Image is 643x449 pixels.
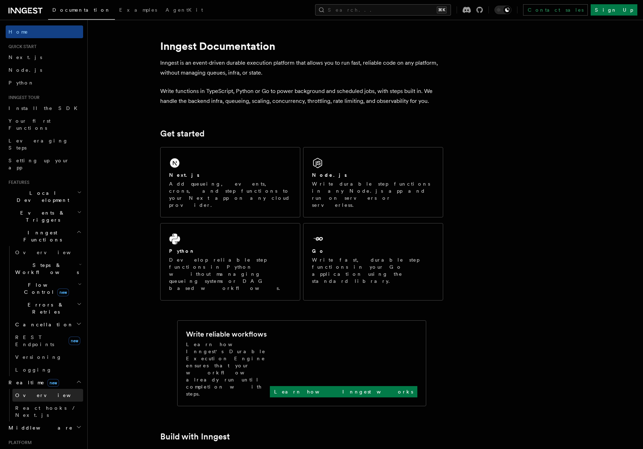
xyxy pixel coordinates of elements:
[8,138,68,151] span: Leveraging Steps
[12,262,79,276] span: Steps & Workflows
[12,363,83,376] a: Logging
[186,341,270,397] p: Learn how Inngest's Durable Execution Engine ensures that your workflow already run until complet...
[6,440,32,445] span: Platform
[6,102,83,115] a: Install the SDK
[119,7,157,13] span: Examples
[6,51,83,64] a: Next.js
[6,246,83,376] div: Inngest Functions
[12,279,83,298] button: Flow Controlnew
[15,250,88,255] span: Overview
[6,44,36,49] span: Quick start
[6,376,83,389] button: Realtimenew
[12,318,83,331] button: Cancellation
[12,402,83,421] a: React hooks / Next.js
[169,180,291,209] p: Add queueing, events, crons, and step functions to your Next app on any cloud provider.
[6,187,83,206] button: Local Development
[115,2,161,19] a: Examples
[523,4,588,16] a: Contact sales
[8,80,34,86] span: Python
[160,129,204,139] a: Get started
[160,432,230,442] a: Build with Inngest
[591,4,637,16] a: Sign Up
[12,389,83,402] a: Overview
[6,209,77,223] span: Events & Triggers
[8,118,51,131] span: Your first Functions
[6,206,83,226] button: Events & Triggers
[6,134,83,154] a: Leveraging Steps
[15,392,88,398] span: Overview
[6,229,76,243] span: Inngest Functions
[6,76,83,89] a: Python
[312,247,325,255] h2: Go
[12,246,83,259] a: Overview
[166,7,203,13] span: AgentKit
[6,95,40,100] span: Inngest tour
[6,25,83,38] a: Home
[274,388,413,395] p: Learn how Inngest works
[169,256,291,292] p: Develop reliable step functions in Python without managing queueing systems or DAG based workflows.
[169,247,195,255] h2: Python
[12,281,78,296] span: Flow Control
[160,86,443,106] p: Write functions in TypeScript, Python or Go to power background and scheduled jobs, with steps bu...
[47,379,59,387] span: new
[8,67,42,73] span: Node.js
[15,367,52,373] span: Logging
[6,115,83,134] a: Your first Functions
[494,6,511,14] button: Toggle dark mode
[8,105,82,111] span: Install the SDK
[48,2,115,20] a: Documentation
[12,351,83,363] a: Versioning
[69,337,80,345] span: new
[15,405,78,418] span: React hooks / Next.js
[315,4,451,16] button: Search...⌘K
[6,379,59,386] span: Realtime
[6,180,29,185] span: Features
[303,147,443,217] a: Node.jsWrite durable step functions in any Node.js app and run on servers or serverless.
[6,421,83,434] button: Middleware
[6,154,83,174] a: Setting up your app
[303,223,443,301] a: GoWrite fast, durable step functions in your Go application using the standard library.
[160,223,300,301] a: PythonDevelop reliable step functions in Python without managing queueing systems or DAG based wo...
[12,259,83,279] button: Steps & Workflows
[6,189,77,204] span: Local Development
[57,288,69,296] span: new
[52,7,111,13] span: Documentation
[186,329,267,339] h2: Write reliable workflows
[312,171,347,179] h2: Node.js
[12,321,74,328] span: Cancellation
[312,180,434,209] p: Write durable step functions in any Node.js app and run on servers or serverless.
[8,54,42,60] span: Next.js
[6,64,83,76] a: Node.js
[8,158,69,170] span: Setting up your app
[160,40,443,52] h1: Inngest Documentation
[12,301,77,315] span: Errors & Retries
[15,334,54,347] span: REST Endpoints
[12,298,83,318] button: Errors & Retries
[437,6,447,13] kbd: ⌘K
[270,386,417,397] a: Learn how Inngest works
[8,28,28,35] span: Home
[312,256,434,285] p: Write fast, durable step functions in your Go application using the standard library.
[161,2,207,19] a: AgentKit
[160,58,443,78] p: Inngest is an event-driven durable execution platform that allows you to run fast, reliable code ...
[160,147,300,217] a: Next.jsAdd queueing, events, crons, and step functions to your Next app on any cloud provider.
[6,226,83,246] button: Inngest Functions
[15,354,62,360] span: Versioning
[6,389,83,421] div: Realtimenew
[6,424,73,431] span: Middleware
[12,331,83,351] a: REST Endpointsnew
[169,171,199,179] h2: Next.js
